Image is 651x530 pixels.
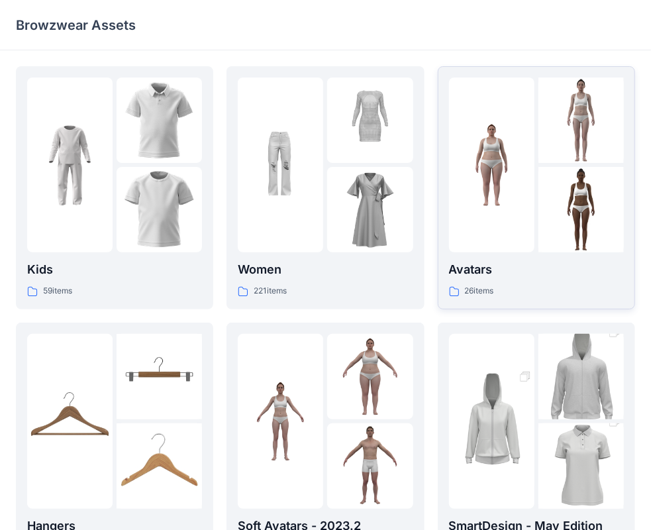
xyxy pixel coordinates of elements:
p: 221 items [254,284,287,298]
img: folder 1 [27,378,113,464]
img: folder 3 [327,167,413,252]
a: folder 1folder 2folder 3Women221items [226,66,424,309]
img: folder 2 [538,313,624,441]
img: folder 2 [327,334,413,419]
a: folder 1folder 2folder 3Avatars26items [438,66,635,309]
p: Browzwear Assets [16,16,136,34]
img: folder 1 [449,357,534,486]
img: folder 1 [27,123,113,208]
p: Women [238,260,413,279]
p: 26 items [465,284,494,298]
p: Avatars [449,260,624,279]
img: folder 1 [449,123,534,208]
img: folder 3 [117,167,202,252]
img: folder 2 [538,78,624,163]
img: folder 2 [117,334,202,419]
img: folder 1 [238,123,323,208]
img: folder 3 [327,423,413,509]
img: folder 3 [117,423,202,509]
img: folder 2 [327,78,413,163]
img: folder 3 [538,167,624,252]
img: folder 2 [117,78,202,163]
a: folder 1folder 2folder 3Kids59items [16,66,213,309]
p: 59 items [43,284,72,298]
img: folder 1 [238,378,323,464]
p: Kids [27,260,202,279]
